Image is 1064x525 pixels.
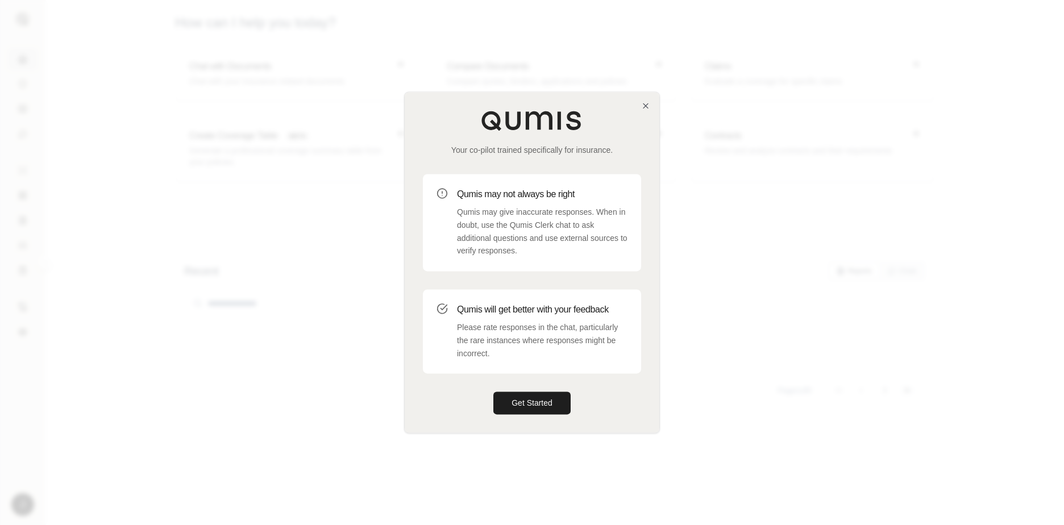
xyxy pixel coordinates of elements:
[457,206,627,257] p: Qumis may give inaccurate responses. When in doubt, use the Qumis Clerk chat to ask additional qu...
[457,188,627,201] h3: Qumis may not always be right
[493,392,571,415] button: Get Started
[481,110,583,131] img: Qumis Logo
[457,321,627,360] p: Please rate responses in the chat, particularly the rare instances where responses might be incor...
[457,303,627,316] h3: Qumis will get better with your feedback
[423,144,641,156] p: Your co-pilot trained specifically for insurance.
